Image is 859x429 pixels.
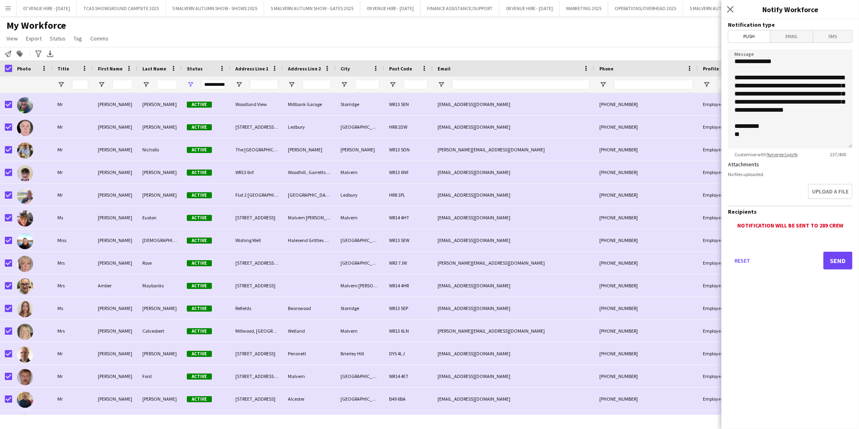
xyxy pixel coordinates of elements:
div: [PERSON_NAME] [93,229,138,251]
span: Active [187,147,212,153]
div: [EMAIL_ADDRESS][DOMAIN_NAME] [433,388,595,410]
span: Active [187,306,212,312]
span: Email [438,66,451,72]
button: Open Filter Menu [57,81,65,88]
div: [PERSON_NAME] [138,116,182,138]
button: Open Filter Menu [599,81,607,88]
div: WR3 7JW [384,252,433,274]
div: [STREET_ADDRESS][PERSON_NAME] [231,116,283,138]
div: WR13 5EP [384,297,433,319]
div: [PHONE_NUMBER] [595,297,698,319]
div: [STREET_ADDRESS] [231,206,283,229]
h3: Recipients [728,208,853,215]
span: Last Name [142,66,166,72]
span: Active [187,124,212,130]
div: [EMAIL_ADDRESS][DOMAIN_NAME] [433,206,595,229]
img: Alexander Brooks [17,188,33,204]
button: Open Filter Menu [341,81,348,88]
button: 5 MALVERN AUTUMN SHOW - SHOWS 2024 [683,0,781,16]
div: Alcester [283,388,336,410]
img: Alison Priest [17,233,33,249]
div: Amber [93,274,138,297]
div: Employed Crew [698,161,750,183]
div: [PERSON_NAME] [93,252,138,274]
div: [PHONE_NUMBER] [595,161,698,183]
div: [EMAIL_ADDRESS][DOMAIN_NAME] [433,161,595,183]
div: Malvern [PERSON_NAME] [283,206,336,229]
div: [PERSON_NAME] [93,206,138,229]
div: Ledbury [336,184,384,206]
div: Wishing Well [231,229,283,251]
span: Push [728,30,770,42]
img: Amber Maybanks [17,278,33,295]
button: 5 MALVERN AUTUMN SHOW - SHOWS 2025 [166,0,264,16]
div: [PHONE_NUMBER] [595,342,698,365]
div: Refields [231,297,283,319]
div: WR13 5EW [384,229,433,251]
div: [PERSON_NAME] [138,161,182,183]
div: Woodland View [231,93,283,115]
a: %merge tags% [766,151,798,157]
div: Maybanks [138,274,182,297]
input: City Filter Input [355,80,379,89]
button: TCAS SHOWGROUND CAMPSITE 2025 [77,0,166,16]
div: WR13 6LN [384,320,433,342]
div: Employed Crew [698,229,750,251]
a: Status [47,33,69,44]
div: Bearswood [283,297,336,319]
span: Active [187,328,212,334]
div: [PERSON_NAME] [336,138,384,161]
div: Mrs [53,252,93,274]
div: [PHONE_NUMBER] [595,252,698,274]
button: Open Filter Menu [98,81,105,88]
span: Export [26,35,42,42]
span: View [6,35,18,42]
div: WR13 5EN [384,93,433,115]
span: First Name [98,66,123,72]
div: Employed Crew [698,297,750,319]
div: [PERSON_NAME] [93,365,138,387]
div: Brierley Hill [336,342,384,365]
div: [STREET_ADDRESS][PERSON_NAME] [231,365,283,387]
div: [GEOGRAPHIC_DATA], [GEOGRAPHIC_DATA] [336,229,384,251]
span: Customise with [728,151,804,157]
span: Title [57,66,69,72]
img: Adrian Pace-Bardon [17,120,33,136]
div: [EMAIL_ADDRESS][DOMAIN_NAME] [433,116,595,138]
div: [GEOGRAPHIC_DATA] [283,184,336,206]
img: Andrea Calvesbert [17,324,33,340]
img: Andrew Bannister [17,346,33,363]
span: Active [187,192,212,198]
div: [PERSON_NAME][EMAIL_ADDRESS][DOMAIN_NAME] [433,320,595,342]
img: Alan Nicholls [17,142,33,159]
div: [PHONE_NUMBER] [595,274,698,297]
div: WR14 4ET [384,365,433,387]
div: [GEOGRAPHIC_DATA] [336,116,384,138]
span: Status [187,66,203,72]
div: WR13 5DN [384,138,433,161]
span: City [341,66,350,72]
button: FINANCE ASSISTANCE/SUPPORT [421,0,499,16]
div: [PERSON_NAME] [93,297,138,319]
span: Comms [90,35,108,42]
input: Address Line 2 Filter Input [303,80,331,89]
div: Malvern [283,365,336,387]
span: Address Line 1 [235,66,268,72]
span: Active [187,396,212,402]
div: [PERSON_NAME] [93,93,138,115]
span: SMS [813,30,852,42]
div: [PERSON_NAME][EMAIL_ADDRESS][DOMAIN_NAME] [433,252,595,274]
div: Malvern [PERSON_NAME] [336,274,384,297]
span: 237 / 400 [823,151,853,157]
div: [PERSON_NAME] [93,342,138,365]
button: Reset [728,252,757,270]
span: Photo [17,66,31,72]
div: Mr [53,138,93,161]
div: Employed Crew [698,184,750,206]
button: Open Filter Menu [438,81,445,88]
div: Employed Crew [698,388,750,410]
div: Storridge [336,93,384,115]
img: Alison Euston [17,210,33,227]
div: [PERSON_NAME] [93,161,138,183]
div: WR13 6NF [384,161,433,183]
